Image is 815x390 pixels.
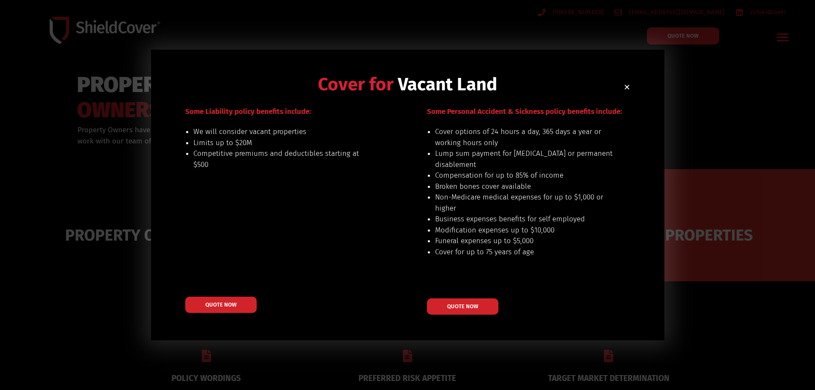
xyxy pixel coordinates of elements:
[435,235,613,247] li: Funeral expenses up to $5,000
[318,74,394,95] span: Cover for
[398,74,497,95] span: Vacant Land
[193,137,372,149] li: Limits up to $20M
[185,297,257,313] a: QUOTE NOW
[205,302,237,307] span: QUOTE NOW
[435,192,613,214] li: Non-Medicare medical expenses for up to $1,000 or higher
[193,148,372,170] li: Competitive premiums and deductibles starting at $500
[435,148,613,170] li: Lump sum payment for [MEDICAL_DATA] or permanent disablement
[435,170,613,181] li: Compensation for up to 85% of income
[447,304,478,309] span: QUOTE NOW
[435,126,613,148] li: Cover options of 24 hours a day, 365 days a year or working hours only
[435,247,613,258] li: Cover for up to 75 years of age
[427,107,622,116] span: Some Personal Accident & Sickness policy benefits include:
[435,225,613,236] li: Modification expenses up to $10,000
[624,84,630,90] a: Close
[435,214,613,225] li: Business expenses benefits for self employed
[427,298,498,315] a: QUOTE NOW
[185,107,311,116] span: Some Liability policy benefits include:
[193,126,372,137] li: We will consider vacant properties
[435,181,613,192] li: Broken bones cover available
